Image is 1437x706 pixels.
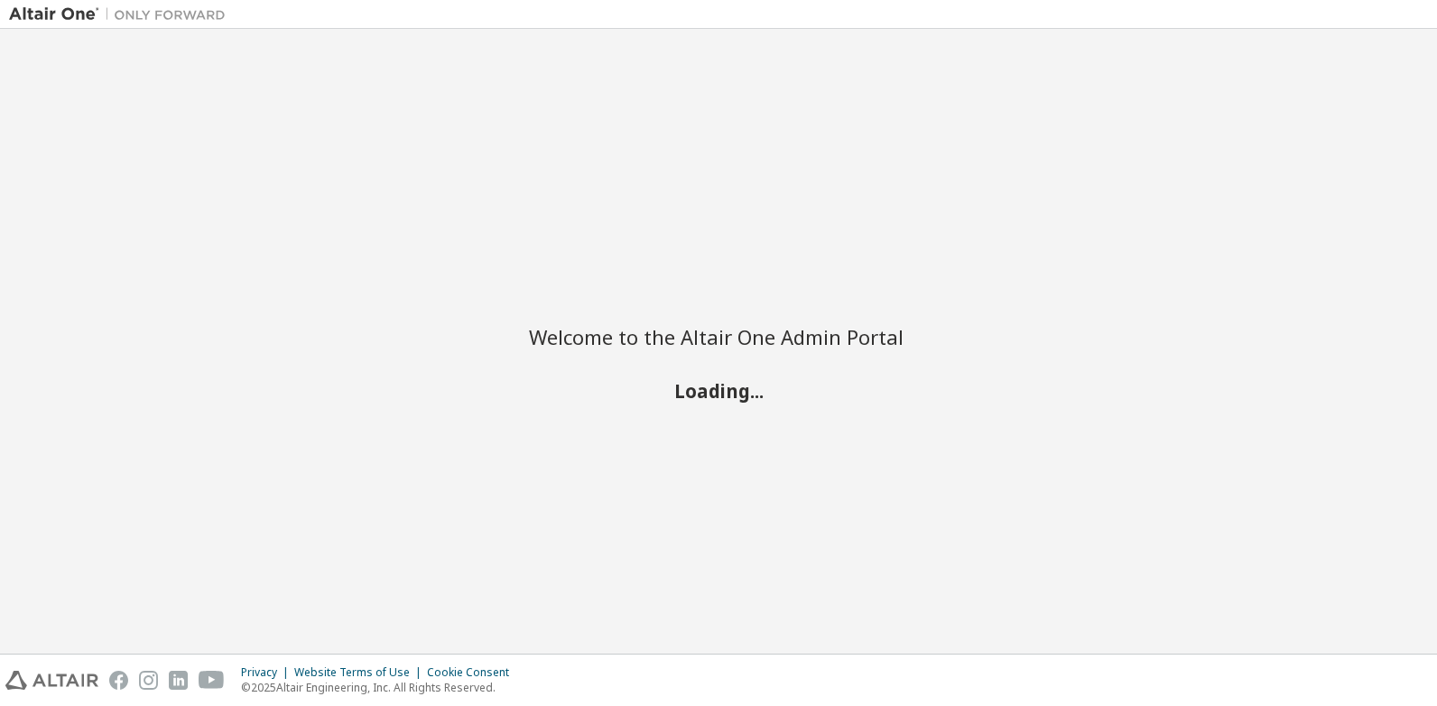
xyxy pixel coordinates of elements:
[199,671,225,690] img: youtube.svg
[139,671,158,690] img: instagram.svg
[427,665,520,680] div: Cookie Consent
[294,665,427,680] div: Website Terms of Use
[9,5,235,23] img: Altair One
[529,324,908,349] h2: Welcome to the Altair One Admin Portal
[5,671,98,690] img: altair_logo.svg
[169,671,188,690] img: linkedin.svg
[241,665,294,680] div: Privacy
[109,671,128,690] img: facebook.svg
[529,379,908,403] h2: Loading...
[241,680,520,695] p: © 2025 Altair Engineering, Inc. All Rights Reserved.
